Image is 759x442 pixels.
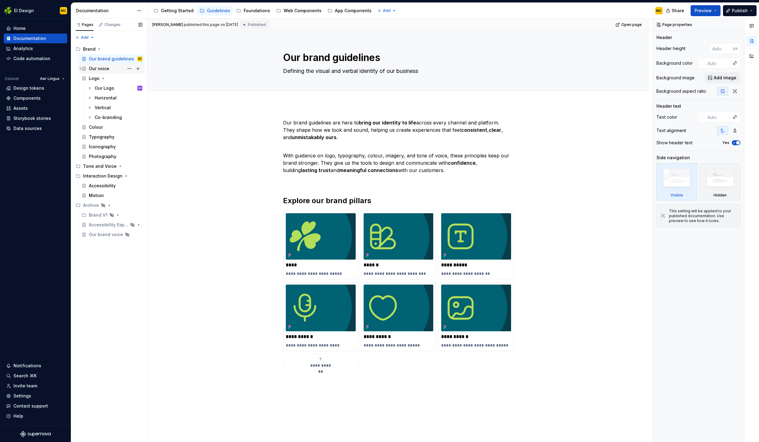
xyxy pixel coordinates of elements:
[4,361,67,371] button: Notifications
[656,128,686,134] div: Text alignment
[89,232,123,238] div: Our brand voice
[234,6,273,16] a: Foundations
[184,22,238,27] div: published this page on [DATE]
[85,93,145,103] a: Horizontal
[4,34,67,43] a: Documentation
[339,167,398,173] strong: meaningful connections
[13,363,41,369] div: Notifications
[274,6,324,16] a: Web Components
[4,124,67,133] a: Data sources
[161,8,194,14] div: Getting Started
[73,171,145,181] div: Interaction Design
[4,391,67,401] a: Settings
[13,45,33,52] div: Analytics
[61,8,66,13] div: MC
[79,64,145,74] a: Our voice
[76,22,93,27] div: Pages
[4,401,67,411] button: Contact support
[656,75,695,81] div: Background image
[89,56,134,62] div: Our brand guidelines
[656,45,685,52] div: Header height
[656,8,662,13] div: MC
[20,431,51,437] svg: Supernova Logo
[656,34,672,41] div: Header
[4,103,67,113] a: Assets
[248,22,266,27] span: Published
[89,192,104,199] div: Motion
[383,8,390,13] span: Add
[83,163,117,169] div: Tone and Voice
[13,393,31,399] div: Settings
[95,95,117,101] div: Horizontal
[13,95,41,101] div: Components
[705,72,740,83] button: Add image
[4,381,67,391] a: Invite team
[73,200,145,210] div: Archive
[670,193,683,198] div: Visible
[95,105,111,111] div: Vertical
[282,66,513,76] textarea: Defining the visual and verbal identity of our business
[89,183,116,189] div: Accessibility
[5,76,19,81] div: Dataset
[4,23,67,33] a: Home
[441,213,511,260] img: d06dc522-46f8-489a-8aa3-f73c8e787c5d.png
[656,155,690,161] div: Side navigation
[13,115,51,121] div: Storybook stories
[283,196,514,206] h2: Explore our brand pillars
[13,403,48,409] div: Contact support
[614,20,645,29] a: Open page
[79,181,145,191] a: Accessibility
[722,140,729,145] label: Yes
[81,35,89,40] span: Add
[656,163,697,200] div: Visible
[89,144,116,150] div: Iconography
[89,75,100,81] div: Logo
[705,112,730,123] input: Auto
[73,33,96,42] button: Add
[700,163,741,200] div: Hidden
[152,22,183,27] span: [PERSON_NAME]
[656,114,677,120] div: Text color
[695,8,712,14] span: Preview
[364,285,434,331] img: ff574f30-2a99-428c-a4c2-61c1aedc23b3.png
[282,50,513,65] textarea: Our brand guidelines
[83,202,99,208] div: Archive
[656,88,706,94] div: Background aspect ratio
[83,173,122,179] div: Interaction Design
[76,8,134,14] div: Documentation
[13,25,26,31] div: Home
[292,134,336,140] strong: unmistakably ours
[672,8,684,14] span: Share
[79,230,145,239] a: Our brand voice
[710,43,733,54] input: Auto
[733,46,738,51] p: px
[79,152,145,161] a: Photography
[359,120,416,126] strong: bring our identity to life
[89,153,116,160] div: Photography
[151,6,196,16] a: Getting Started
[83,46,96,52] div: Brand
[4,7,12,14] img: 56b5df98-d96d-4d7e-807c-0afdf3bdaefa.png
[138,56,142,62] div: MC
[13,383,37,389] div: Invite team
[79,210,145,220] div: Brand V1
[13,125,42,131] div: Data sources
[79,54,145,64] a: Our brand guidelinesMC
[286,285,356,331] img: 8a85f079-16b9-4a5a-b89c-728e147fad25.png
[13,413,23,419] div: Help
[286,213,356,260] img: b74fbe51-5bca-4932-be57-39755237f62d.png
[13,56,50,62] div: Code automation
[244,8,270,14] div: Foundations
[85,83,145,93] a: Our LogoAO
[13,85,44,91] div: Design tokens
[714,193,727,198] div: Hidden
[13,35,46,41] div: Documentation
[284,8,321,14] div: Web Components
[151,5,374,17] div: Page tree
[89,222,128,228] div: Accessibility Explained
[301,167,331,173] strong: lasting trust
[89,124,103,130] div: Colour
[79,74,145,83] a: Logo
[656,103,681,109] div: Header text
